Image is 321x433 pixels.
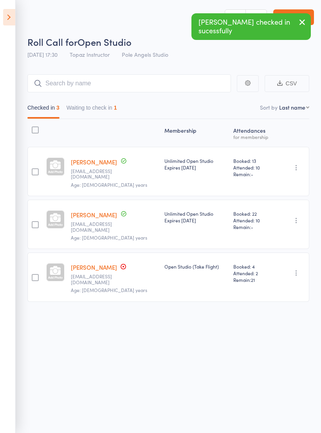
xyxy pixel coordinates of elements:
[233,276,274,283] span: Remain:
[233,210,274,217] span: Booked: 22
[164,157,227,171] div: Unlimited Open Studio
[233,157,274,164] span: Booked: 13
[164,217,227,224] div: Expires [DATE]
[251,224,253,230] span: -
[71,263,117,271] a: [PERSON_NAME]
[265,75,309,92] button: CSV
[27,51,58,58] span: [DATE] 17:30
[71,274,122,285] small: Libbytaylor22@gmail.com
[27,74,231,92] input: Search by name
[233,217,274,224] span: Attended: 10
[71,181,147,188] span: Age: [DEMOGRAPHIC_DATA] years
[71,234,147,241] span: Age: [DEMOGRAPHIC_DATA] years
[71,221,122,233] small: amberchapple01@gmail.com
[78,35,132,48] span: Open Studio
[56,105,60,111] div: 3
[71,158,117,166] a: [PERSON_NAME]
[27,101,60,119] button: Checked in3
[251,171,253,177] span: -
[161,123,230,143] div: Membership
[70,51,110,58] span: Topaz Instructor
[71,168,122,180] small: beanie_fox@hotmail.com
[260,103,278,111] label: Sort by
[122,51,168,58] span: Pole Angels Studio
[164,210,227,224] div: Unlimited Open Studio
[27,35,78,48] span: Roll Call for
[279,103,305,111] div: Last name
[71,287,147,293] span: Age: [DEMOGRAPHIC_DATA] years
[230,123,277,143] div: Atten­dances
[233,270,274,276] span: Attended: 2
[164,263,227,270] div: Open Studio (Take Flight)
[233,171,274,177] span: Remain:
[67,101,117,119] button: Waiting to check in1
[71,211,117,219] a: [PERSON_NAME]
[233,224,274,230] span: Remain:
[233,134,274,139] div: for membership
[233,164,274,171] span: Attended: 10
[233,263,274,270] span: Booked: 4
[164,164,227,171] div: Expires [DATE]
[114,105,117,111] div: 1
[191,13,311,40] div: [PERSON_NAME] checked in sucessfully
[273,9,314,25] a: Exit roll call
[251,276,255,283] span: 21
